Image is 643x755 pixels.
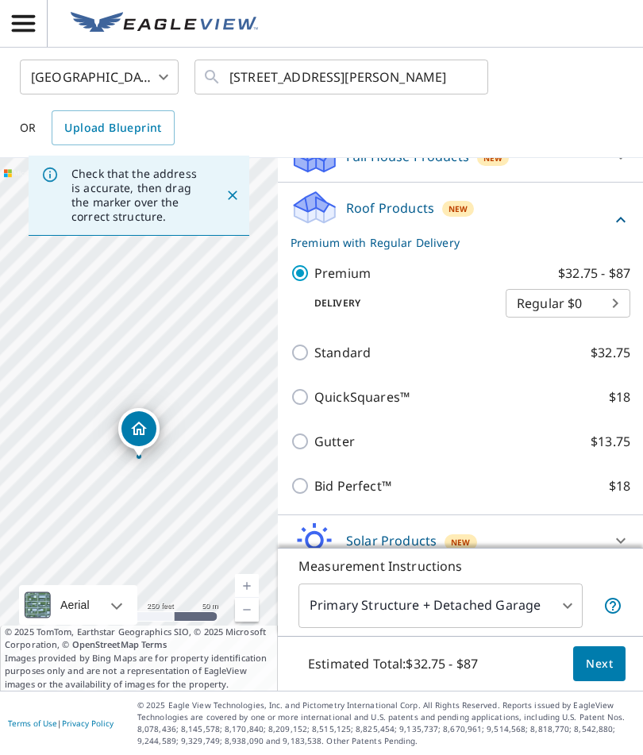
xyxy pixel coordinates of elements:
div: [GEOGRAPHIC_DATA] [20,55,179,99]
p: Estimated Total: $32.75 - $87 [295,646,491,681]
span: © 2025 TomTom, Earthstar Geographics SIO, © 2025 Microsoft Corporation, © [5,626,273,652]
p: Solar Products [346,531,437,550]
span: Next [586,654,613,674]
a: Current Level 17, Zoom Out [235,598,259,622]
a: Terms of Use [8,718,57,729]
p: © 2025 Eagle View Technologies, Inc. and Pictometry International Corp. All Rights Reserved. Repo... [137,699,635,747]
div: Solar ProductsNew [291,522,630,560]
div: Roof ProductsNewPremium with Regular Delivery [291,189,630,251]
p: $18 [609,387,630,406]
p: | [8,718,114,728]
div: Aerial [19,585,137,625]
p: Measurement Instructions [298,557,622,576]
p: $32.75 [591,343,630,362]
a: Terms [141,638,167,650]
div: Dropped pin, building 1, Residential property, 247 Autumn Gold Dr Chico, CA 95973 [118,408,160,457]
p: Premium with Regular Delivery [291,234,611,251]
a: EV Logo [61,2,268,45]
span: New [451,536,470,549]
p: Roof Products [346,198,434,218]
div: Primary Structure + Detached Garage [298,584,583,628]
p: $18 [609,476,630,495]
img: EV Logo [71,12,258,36]
p: Standard [314,343,371,362]
a: Upload Blueprint [52,110,174,145]
button: Close [222,185,243,206]
p: $13.75 [591,432,630,451]
a: OpenStreetMap [72,638,139,650]
div: OR [20,110,175,145]
span: New [483,152,502,164]
p: Premium [314,264,371,283]
a: Current Level 17, Zoom In [235,574,259,598]
p: Gutter [314,432,355,451]
p: Check that the address is accurate, then drag the marker over the correct structure. [71,167,197,224]
p: Delivery [291,296,506,310]
p: QuickSquares™ [314,387,410,406]
div: Aerial [56,585,94,625]
input: Search by address or latitude-longitude [229,55,456,99]
div: Regular $0 [506,281,630,325]
span: Your report will include the primary structure and a detached garage if one exists. [603,596,622,615]
a: Privacy Policy [62,718,114,729]
button: Next [573,646,626,682]
p: $32.75 - $87 [558,264,630,283]
p: Bid Perfect™ [314,476,391,495]
span: New [449,202,468,215]
span: Upload Blueprint [64,118,161,138]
